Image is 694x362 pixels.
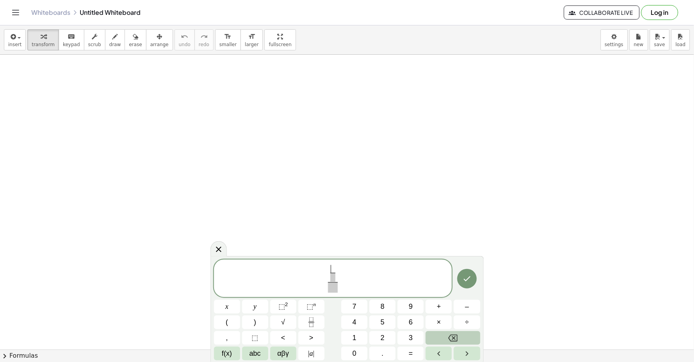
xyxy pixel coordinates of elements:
[281,317,285,328] span: √
[214,331,240,345] button: ,
[215,29,241,50] button: format_sizesmaller
[214,300,240,314] button: x
[465,317,469,328] span: ÷
[308,349,310,357] span: |
[641,5,678,20] button: Log in
[241,29,263,50] button: format_sizelarger
[409,301,413,312] span: 9
[281,333,285,343] span: <
[181,32,188,41] i: undo
[105,29,125,50] button: draw
[676,42,686,47] span: load
[242,300,268,314] button: y
[248,32,255,41] i: format_size
[409,348,413,359] span: =
[214,347,240,360] button: Functions
[270,347,296,360] button: Greek alphabet
[219,42,237,47] span: smaller
[129,42,142,47] span: erase
[601,29,628,50] button: settings
[225,301,228,312] span: x
[224,32,232,41] i: format_size
[68,32,75,41] i: keyboard
[252,333,259,343] span: ⬚
[250,348,261,359] span: abc
[109,42,121,47] span: draw
[398,331,424,345] button: 3
[242,315,268,329] button: )
[270,315,296,329] button: Square root
[245,42,259,47] span: larger
[353,348,357,359] span: 0
[671,29,690,50] button: load
[409,317,413,328] span: 6
[226,317,228,328] span: (
[426,331,480,345] button: Backspace
[650,29,670,50] button: save
[437,301,441,312] span: +
[199,42,209,47] span: redo
[4,29,26,50] button: insert
[278,303,285,310] span: ⬚
[254,317,256,328] span: )
[454,300,480,314] button: Minus
[59,29,84,50] button: keyboardkeypad
[226,333,228,343] span: ,
[264,29,296,50] button: fullscreen
[341,347,368,360] button: 0
[175,29,195,50] button: undoundo
[369,300,396,314] button: 8
[146,29,173,50] button: arrange
[313,349,315,357] span: |
[179,42,191,47] span: undo
[353,317,357,328] span: 4
[398,300,424,314] button: 9
[381,301,385,312] span: 8
[369,331,396,345] button: 2
[88,42,101,47] span: scrub
[84,29,105,50] button: scrub
[27,29,59,50] button: transform
[571,9,633,16] span: Collaborate Live
[341,300,368,314] button: 7
[222,348,232,359] span: f(x)
[457,269,477,289] button: Done
[382,348,384,359] span: .
[331,265,335,272] span: ​
[307,303,313,310] span: ⬚
[465,301,469,312] span: –
[298,331,325,345] button: Greater than
[353,301,357,312] span: 7
[634,42,644,47] span: new
[605,42,624,47] span: settings
[31,9,70,16] a: Whiteboards
[277,348,289,359] span: αβγ
[8,42,21,47] span: insert
[454,347,480,360] button: Right arrow
[242,331,268,345] button: Placeholder
[654,42,665,47] span: save
[298,315,325,329] button: Fraction
[214,315,240,329] button: (
[270,331,296,345] button: Less than
[409,333,413,343] span: 3
[426,347,452,360] button: Left arrow
[369,347,396,360] button: .
[63,42,80,47] span: keypad
[369,315,396,329] button: 5
[381,333,385,343] span: 2
[313,301,316,307] sup: n
[564,5,640,20] button: Collaborate Live
[426,300,452,314] button: Plus
[269,42,291,47] span: fullscreen
[454,315,480,329] button: Divide
[341,315,368,329] button: 4
[308,348,314,359] span: a
[150,42,169,47] span: arrange
[298,347,325,360] button: Absolute value
[381,317,385,328] span: 5
[32,42,55,47] span: transform
[426,315,452,329] button: Times
[298,300,325,314] button: Superscript
[270,300,296,314] button: Squared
